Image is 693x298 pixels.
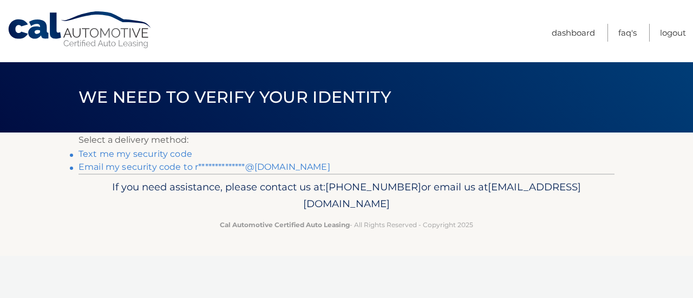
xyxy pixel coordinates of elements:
[660,24,686,42] a: Logout
[86,178,607,213] p: If you need assistance, please contact us at: or email us at
[79,133,614,148] p: Select a delivery method:
[79,149,192,159] a: Text me my security code
[7,11,153,49] a: Cal Automotive
[79,87,391,107] span: We need to verify your identity
[325,181,421,193] span: [PHONE_NUMBER]
[86,219,607,230] p: - All Rights Reserved - Copyright 2025
[220,221,350,229] strong: Cal Automotive Certified Auto Leasing
[618,24,637,42] a: FAQ's
[552,24,595,42] a: Dashboard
